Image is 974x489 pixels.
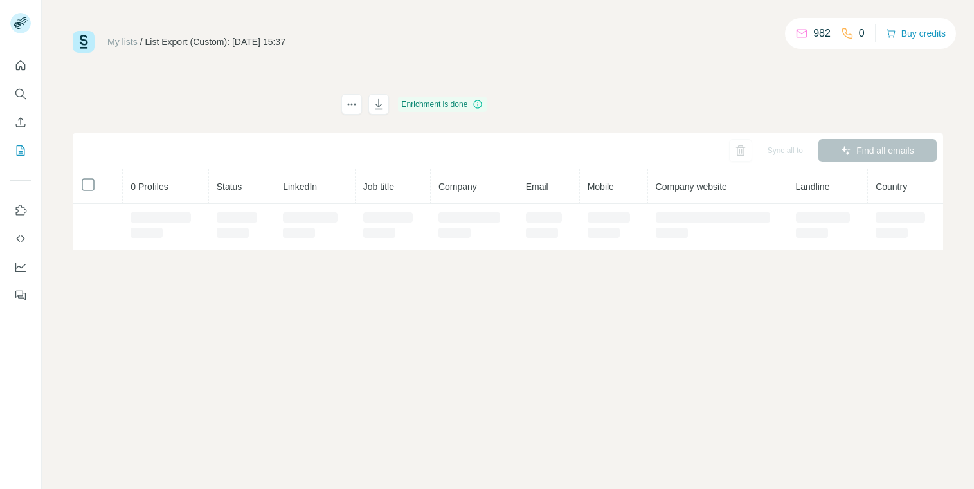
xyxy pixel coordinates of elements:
span: 0 Profiles [131,181,168,192]
button: Enrich CSV [10,111,31,134]
span: Landline [796,181,830,192]
span: LinkedIn [283,181,317,192]
button: Use Surfe on LinkedIn [10,199,31,222]
button: My lists [10,139,31,162]
button: Buy credits [886,24,946,42]
span: Job title [363,181,394,192]
img: Surfe Logo [73,31,95,53]
a: My lists [107,37,138,47]
button: actions [341,94,362,115]
div: Enrichment is done [398,97,487,112]
h1: List Export (Custom): [DATE] 15:37 [73,94,330,115]
p: 982 [813,26,831,41]
li: / [140,35,143,48]
button: Search [10,82,31,106]
p: 0 [859,26,865,41]
span: Country [876,181,907,192]
button: Quick start [10,54,31,77]
span: Mobile [588,181,614,192]
button: Dashboard [10,255,31,279]
span: Company website [656,181,727,192]
span: Company [438,181,477,192]
span: Status [217,181,242,192]
button: Use Surfe API [10,227,31,250]
span: Email [526,181,548,192]
div: List Export (Custom): [DATE] 15:37 [145,35,285,48]
button: Feedback [10,284,31,307]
